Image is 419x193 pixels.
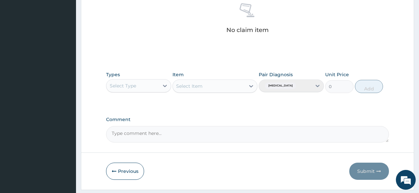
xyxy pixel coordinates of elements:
div: Chat with us now [34,37,111,46]
div: Minimize live chat window [108,3,124,19]
button: Submit [349,163,389,180]
label: Types [106,72,120,78]
label: Pair Diagnosis [259,71,293,78]
button: Previous [106,163,144,180]
button: Add [355,80,383,93]
label: Comment [106,117,389,122]
img: d_794563401_company_1708531726252_794563401 [12,33,27,49]
div: Select Type [110,82,136,89]
textarea: Type your message and hit 'Enter' [3,125,126,148]
p: No claim item [226,27,269,33]
span: We're online! [38,56,91,122]
label: Unit Price [325,71,349,78]
label: Item [172,71,184,78]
